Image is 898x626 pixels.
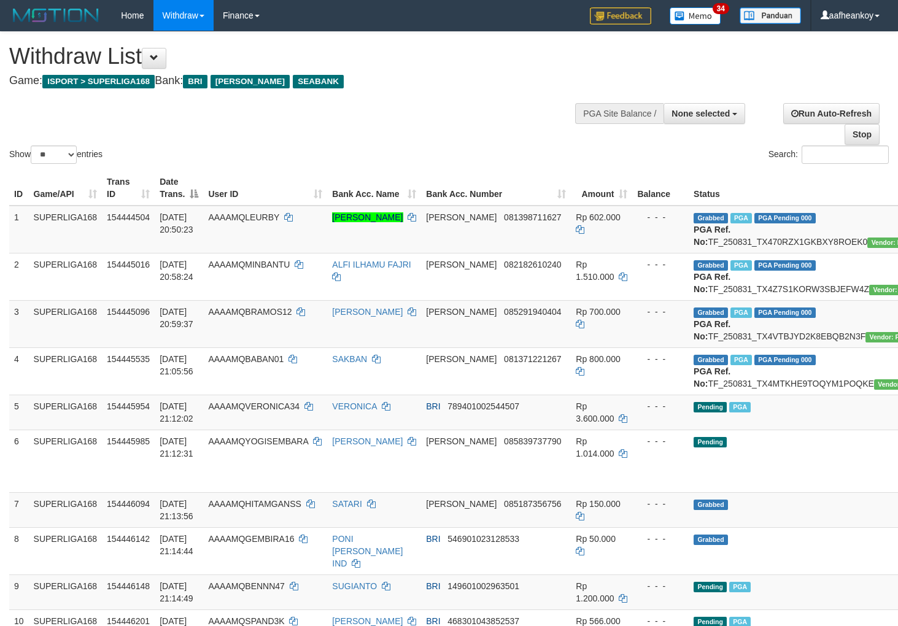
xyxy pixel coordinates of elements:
a: SAKBAN [332,354,367,364]
span: Grabbed [694,535,728,545]
div: - - - [637,580,684,592]
span: Pending [694,582,727,592]
span: 154446094 [107,499,150,509]
td: 6 [9,430,29,492]
td: 1 [9,206,29,253]
span: [DATE] 21:12:02 [160,401,193,423]
span: 154445016 [107,260,150,269]
div: - - - [637,498,684,510]
span: AAAAMQLEURBY [208,212,279,222]
th: Amount: activate to sort column ascending [571,171,632,206]
td: SUPERLIGA168 [29,347,103,395]
span: [DATE] 21:14:49 [160,581,193,603]
span: Copy 082182610240 to clipboard [504,260,561,269]
span: 34 [713,3,729,14]
td: SUPERLIGA168 [29,206,103,253]
span: AAAAMQVERONICA34 [208,401,300,411]
h4: Game: Bank: [9,75,586,87]
span: Copy 789401002544507 to clipboard [447,401,519,411]
span: 154445096 [107,307,150,317]
span: AAAAMQGEMBIRA16 [208,534,294,544]
div: - - - [637,435,684,447]
span: BRI [426,534,440,544]
img: Feedback.jpg [590,7,651,25]
th: Date Trans.: activate to sort column descending [155,171,203,206]
a: SATARI [332,499,362,509]
span: AAAAMQBENNN47 [208,581,284,591]
span: Pending [694,437,727,447]
span: 154446148 [107,581,150,591]
span: Rp 800.000 [576,354,620,364]
span: PGA Pending [754,260,816,271]
h1: Withdraw List [9,44,586,69]
td: 8 [9,527,29,574]
span: Copy 149601002963501 to clipboard [447,581,519,591]
span: Rp 700.000 [576,307,620,317]
b: PGA Ref. No: [694,225,730,247]
span: [PERSON_NAME] [426,260,497,269]
label: Show entries [9,145,103,164]
td: SUPERLIGA168 [29,430,103,492]
a: [PERSON_NAME] [332,436,403,446]
td: SUPERLIGA168 [29,300,103,347]
span: Rp 1.014.000 [576,436,614,458]
span: [PERSON_NAME] [426,436,497,446]
span: Grabbed [694,500,728,510]
span: Rp 150.000 [576,499,620,509]
a: [PERSON_NAME] [332,307,403,317]
span: PGA Pending [754,307,816,318]
a: Stop [845,124,880,145]
img: MOTION_logo.png [9,6,103,25]
th: Trans ID: activate to sort column ascending [102,171,155,206]
img: panduan.png [740,7,801,24]
span: BRI [426,401,440,411]
span: AAAAMQSPAND3K [208,616,284,626]
div: - - - [637,306,684,318]
span: AAAAMQHITAMGANSS [208,499,301,509]
span: PGA Pending [754,213,816,223]
div: - - - [637,258,684,271]
span: BRI [183,75,207,88]
a: SUGIANTO [332,581,377,591]
th: Bank Acc. Number: activate to sort column ascending [421,171,571,206]
th: User ID: activate to sort column ascending [203,171,327,206]
th: ID [9,171,29,206]
span: Marked by aafromsomean [729,582,751,592]
span: Rp 1.510.000 [576,260,614,282]
span: Marked by aafheankoy [730,355,752,365]
button: None selected [664,103,745,124]
a: Run Auto-Refresh [783,103,880,124]
span: [PERSON_NAME] [426,212,497,222]
span: ISPORT > SUPERLIGA168 [42,75,155,88]
span: [DATE] 21:13:56 [160,499,193,521]
span: [PERSON_NAME] [426,354,497,364]
span: AAAAMQMINBANTU [208,260,290,269]
span: SEABANK [293,75,344,88]
span: AAAAMQBABAN01 [208,354,284,364]
span: Marked by aafounsreynich [730,213,752,223]
b: PGA Ref. No: [694,319,730,341]
span: Marked by aafheankoy [730,307,752,318]
div: - - - [637,400,684,412]
span: Copy 081371221267 to clipboard [504,354,561,364]
span: PGA Pending [754,355,816,365]
span: BRI [426,616,440,626]
div: - - - [637,353,684,365]
span: Rp 3.600.000 [576,401,614,423]
span: [DATE] 21:14:44 [160,534,193,556]
div: - - - [637,533,684,545]
span: 154444504 [107,212,150,222]
b: PGA Ref. No: [694,366,730,388]
span: 154445954 [107,401,150,411]
td: 9 [9,574,29,609]
span: [PERSON_NAME] [426,499,497,509]
span: Copy 081398711627 to clipboard [504,212,561,222]
td: 3 [9,300,29,347]
span: [DATE] 20:58:24 [160,260,193,282]
span: [DATE] 21:05:56 [160,354,193,376]
td: 5 [9,395,29,430]
span: Grabbed [694,213,728,223]
span: BRI [426,581,440,591]
span: Rp 1.200.000 [576,581,614,603]
td: 4 [9,347,29,395]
